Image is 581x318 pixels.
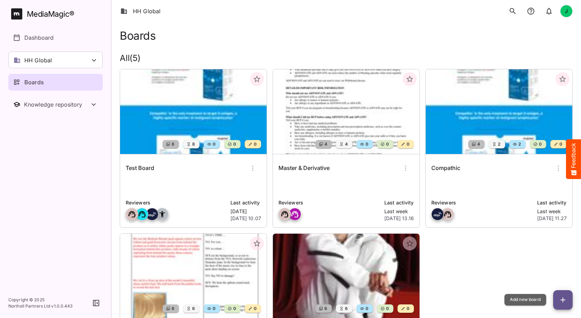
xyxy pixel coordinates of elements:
span: 0 [365,305,368,312]
span: 6 [324,305,327,312]
p: HH Global [24,56,52,64]
span: 0 [253,141,257,148]
p: [DATE] 10.07 [230,215,261,222]
div: J [560,5,573,17]
p: Last activity [537,199,567,207]
h6: Master & Derivative [278,164,330,173]
button: Toggle Knowledge repository [8,96,103,113]
a: Dashboard [8,29,103,46]
h1: Boards [120,29,156,42]
span: 0 [212,141,215,148]
div: Knowledge repository [24,101,89,108]
span: 0 [385,141,389,148]
p: Northell Partners Ltd v 1.0.0.443 [8,303,73,309]
div: MediaMagic ® [27,8,74,20]
p: Copyright © 2025 [8,297,73,303]
h2: All ( 5 ) [120,53,573,63]
span: 4 [344,141,348,148]
span: 2 [497,141,501,148]
p: [DATE] 11.27 [537,215,567,222]
span: 0 [212,305,215,312]
button: Feedback [566,139,581,179]
img: Master & Derivative [273,69,419,154]
a: Boards [8,74,103,91]
div: Add new board [504,294,546,305]
img: Test Board [120,69,267,154]
p: Reviewers [278,199,380,207]
span: 0 [385,305,389,312]
p: Last week [537,208,567,215]
span: 6 [191,305,195,312]
span: 0 [538,141,542,148]
span: 4 [324,141,327,148]
span: 0 [406,305,409,312]
p: [DATE] 13.16 [384,215,414,222]
h6: Test Board [126,164,154,173]
p: Dashboard [24,33,54,42]
button: search [506,4,520,18]
p: Reviewers [126,199,226,207]
span: 0 [406,141,409,148]
p: Last activity [230,199,261,207]
button: notifications [542,4,556,18]
span: 0 [233,305,236,312]
span: 4 [477,141,480,148]
span: 0 [253,305,257,312]
p: Reviewers [431,199,533,207]
span: 8 [171,141,174,148]
span: 2 [518,141,521,148]
span: 6 [171,305,174,312]
span: 0 [365,141,368,148]
span: 6 [344,305,348,312]
p: Boards [24,78,44,86]
p: [DATE] [230,208,261,215]
span: 0 [559,141,562,148]
button: notifications [524,4,538,18]
span: 0 [233,141,236,148]
img: Compathic [426,69,572,154]
a: MediaMagic® [11,8,103,20]
p: Last activity [384,199,414,207]
nav: Knowledge repository [8,96,103,113]
p: Last week [384,208,414,215]
h6: Compathic [431,164,460,173]
span: 8 [191,141,195,148]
